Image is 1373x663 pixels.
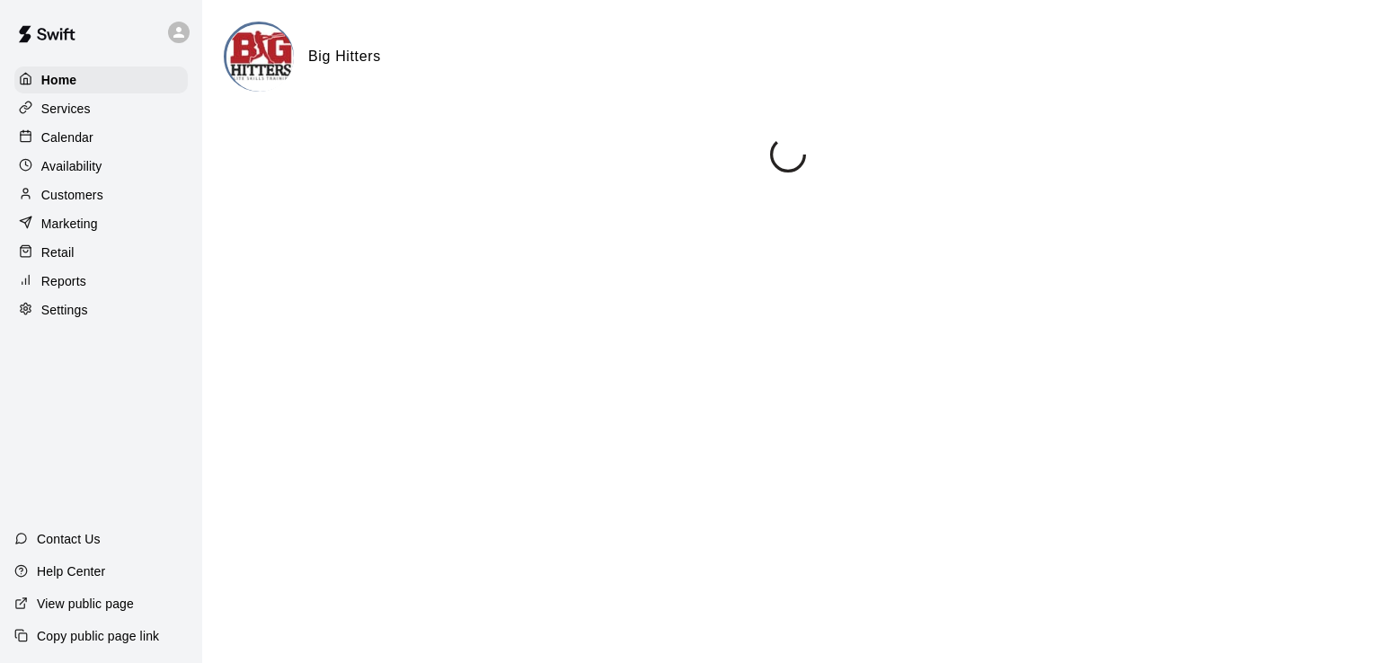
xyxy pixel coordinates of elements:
p: Services [41,100,91,118]
a: Availability [14,153,188,180]
p: Reports [41,272,86,290]
p: Copy public page link [37,627,159,645]
p: Availability [41,157,102,175]
p: Marketing [41,215,98,233]
p: Contact Us [37,530,101,548]
p: Retail [41,243,75,261]
a: Reports [14,268,188,295]
a: Customers [14,181,188,208]
h6: Big Hitters [308,45,381,68]
p: Home [41,71,77,89]
a: Services [14,95,188,122]
p: Customers [41,186,103,204]
p: Settings [41,301,88,319]
p: View public page [37,595,134,613]
p: Help Center [37,562,105,580]
a: Calendar [14,124,188,151]
a: Home [14,66,188,93]
a: Retail [14,239,188,266]
a: Settings [14,296,188,323]
img: Big Hitters logo [226,24,294,92]
a: Marketing [14,210,188,237]
p: Calendar [41,128,93,146]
